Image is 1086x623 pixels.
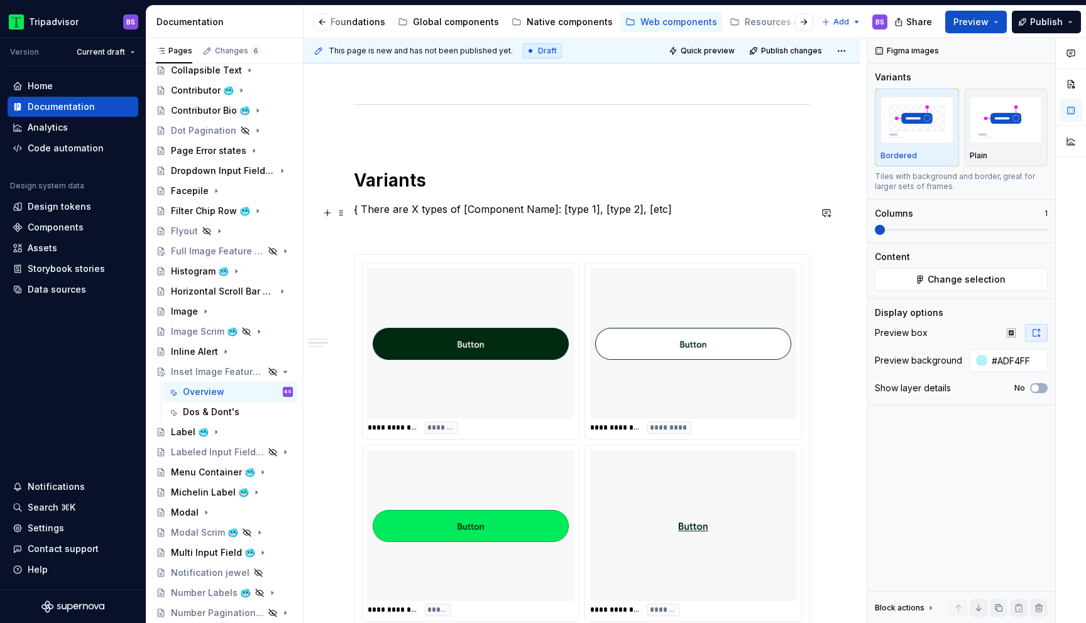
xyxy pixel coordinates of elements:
[171,84,234,97] div: Contributor 🥶
[8,97,138,117] a: Documentation
[171,205,250,217] div: Filter Chip Row 🥶
[28,100,95,113] div: Documentation
[3,8,143,35] button: TripadvisorBS
[151,141,298,161] a: Page Error states
[171,245,264,257] div: Full Image Feature Card 🥶
[875,327,928,339] div: Preview box
[8,259,138,279] a: Storybook stories
[8,117,138,138] a: Analytics
[183,406,239,418] div: Dos & Dont's
[171,607,264,619] div: Number Pagination 🥶
[875,89,959,166] button: placeholderBordered
[151,603,298,623] a: Number Pagination 🥶
[8,518,138,538] a: Settings
[251,46,261,56] span: 6
[818,13,865,31] button: Add
[151,60,298,80] a: Collapsible Text
[126,17,135,27] div: BS
[171,426,209,438] div: Label 🥶
[28,80,53,92] div: Home
[151,543,298,563] a: Multi Input Field 🥶
[28,563,48,576] div: Help
[77,47,125,57] span: Current draft
[171,225,198,237] div: Flyout
[151,563,298,583] a: Notification jewel
[151,583,298,603] a: Number Labels 🥶
[8,138,138,158] a: Code automation
[171,104,250,117] div: Contributor Bio 🥶
[725,12,843,32] a: Resources & tools
[29,16,79,28] div: Tripadvisor
[171,185,209,197] div: Facepile
[8,197,138,217] a: Design tokens
[875,171,1048,192] div: Tiles with background and border, great for larger sets of frames.
[28,283,86,296] div: Data sources
[761,46,822,56] span: Publish changes
[151,80,298,100] a: Contributor 🥶
[8,497,138,517] button: Search ⌘K
[171,64,242,77] div: Collapsible Text
[151,301,298,322] a: Image
[875,268,1048,291] button: Change selection
[28,121,68,134] div: Analytics
[1030,16,1063,28] span: Publish
[354,169,810,192] h1: Variants
[171,446,264,458] div: Labeled Input Field 🥶
[151,422,298,442] a: Label 🥶
[527,16,613,28] div: Native components
[171,526,238,539] div: Modal Scrim 🥶
[875,251,910,263] div: Content
[171,165,275,177] div: Dropdown Input Field 🥶
[875,599,936,617] div: Block actions
[151,221,298,241] a: Flyout
[171,566,250,579] div: Notification jewel
[354,202,810,217] p: { There are X types of [Component Name]: [type 1], [type 2], [etc]
[151,462,298,482] a: Menu Container 🥶
[8,217,138,237] a: Components
[171,345,218,358] div: Inline Alert
[171,587,251,599] div: Number Labels 🥶
[964,89,1048,166] button: placeholderPlain
[151,502,298,523] a: Modal
[41,600,104,613] svg: Supernova Logo
[970,151,987,161] p: Plain
[28,522,64,534] div: Settings
[945,11,1007,33] button: Preview
[681,46,735,56] span: Quick preview
[28,200,91,213] div: Design tokens
[171,506,199,519] div: Modal
[151,100,298,121] a: Contributor Bio 🥶
[875,306,943,319] div: Display options
[393,12,504,32] a: Global components
[953,16,989,28] span: Preview
[171,265,229,278] div: Histogram 🥶
[156,46,192,56] div: Pages
[745,16,825,28] div: Resources & tools
[9,14,24,30] img: 0ed0e8b8-9446-497d-bad0-376821b19aa5.png
[156,16,298,28] div: Documentation
[28,501,75,514] div: Search ⌘K
[987,349,1048,372] input: Auto
[151,442,298,462] a: Labeled Input Field 🥶
[1045,209,1048,219] p: 1
[28,543,99,555] div: Contact support
[906,16,932,28] span: Share
[875,71,911,84] div: Variants
[665,42,740,60] button: Quick preview
[640,16,717,28] div: Web components
[28,142,104,154] div: Code automation
[28,221,84,234] div: Components
[171,366,264,378] div: Inset Image Feature Card 🥶
[163,382,298,402] a: OverviewBS
[151,362,298,382] a: Inset Image Feature Card 🥶
[28,263,105,275] div: Storybook stories
[507,12,618,32] a: Native components
[151,261,298,281] a: Histogram 🥶
[171,466,255,479] div: Menu Container 🥶
[171,325,238,338] div: Image Scrim 🥶
[151,322,298,342] a: Image Scrim 🥶
[102,9,606,35] div: Page tree
[171,546,255,559] div: Multi Input Field 🥶
[888,11,940,33] button: Share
